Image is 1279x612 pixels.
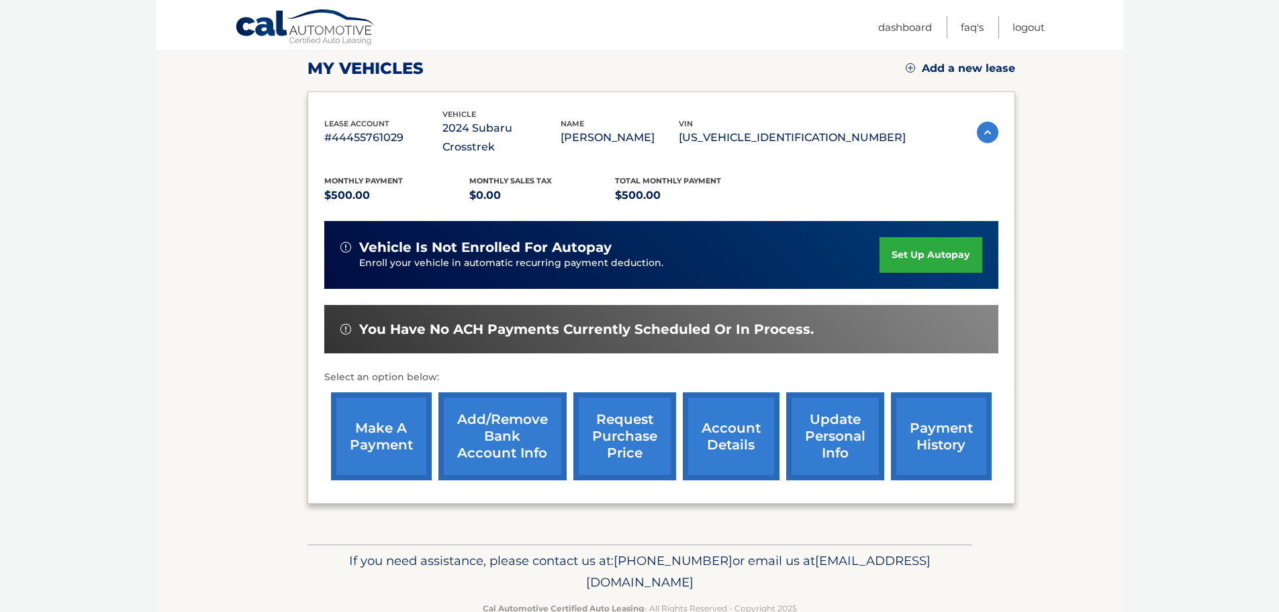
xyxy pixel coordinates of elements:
[679,119,693,128] span: vin
[469,186,615,205] p: $0.00
[340,242,351,253] img: alert-white.svg
[573,392,676,480] a: request purchase price
[880,237,982,273] a: set up autopay
[561,119,584,128] span: name
[469,176,552,185] span: Monthly sales Tax
[324,128,442,147] p: #44455761029
[359,256,880,271] p: Enroll your vehicle in automatic recurring payment deduction.
[324,119,389,128] span: lease account
[442,119,561,157] p: 2024 Subaru Crosstrek
[614,553,732,568] span: [PHONE_NUMBER]
[683,392,779,480] a: account details
[235,9,376,48] a: Cal Automotive
[586,553,931,590] span: [EMAIL_ADDRESS][DOMAIN_NAME]
[331,392,432,480] a: make a payment
[679,128,906,147] p: [US_VEHICLE_IDENTIFICATION_NUMBER]
[1012,16,1045,38] a: Logout
[307,58,424,79] h2: my vehicles
[324,369,998,386] p: Select an option below:
[977,122,998,143] img: accordion-active.svg
[615,186,761,205] p: $500.00
[340,324,351,335] img: alert-white.svg
[438,392,567,480] a: Add/Remove bank account info
[561,128,679,147] p: [PERSON_NAME]
[442,110,476,119] span: vehicle
[878,16,932,38] a: Dashboard
[961,16,984,38] a: FAQ's
[786,392,884,480] a: update personal info
[324,186,470,205] p: $500.00
[359,321,814,338] span: You have no ACH payments currently scheduled or in process.
[324,176,403,185] span: Monthly Payment
[891,392,992,480] a: payment history
[906,62,1015,75] a: Add a new lease
[615,176,721,185] span: Total Monthly Payment
[906,63,915,73] img: add.svg
[359,239,612,256] span: vehicle is not enrolled for autopay
[316,550,963,593] p: If you need assistance, please contact us at: or email us at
